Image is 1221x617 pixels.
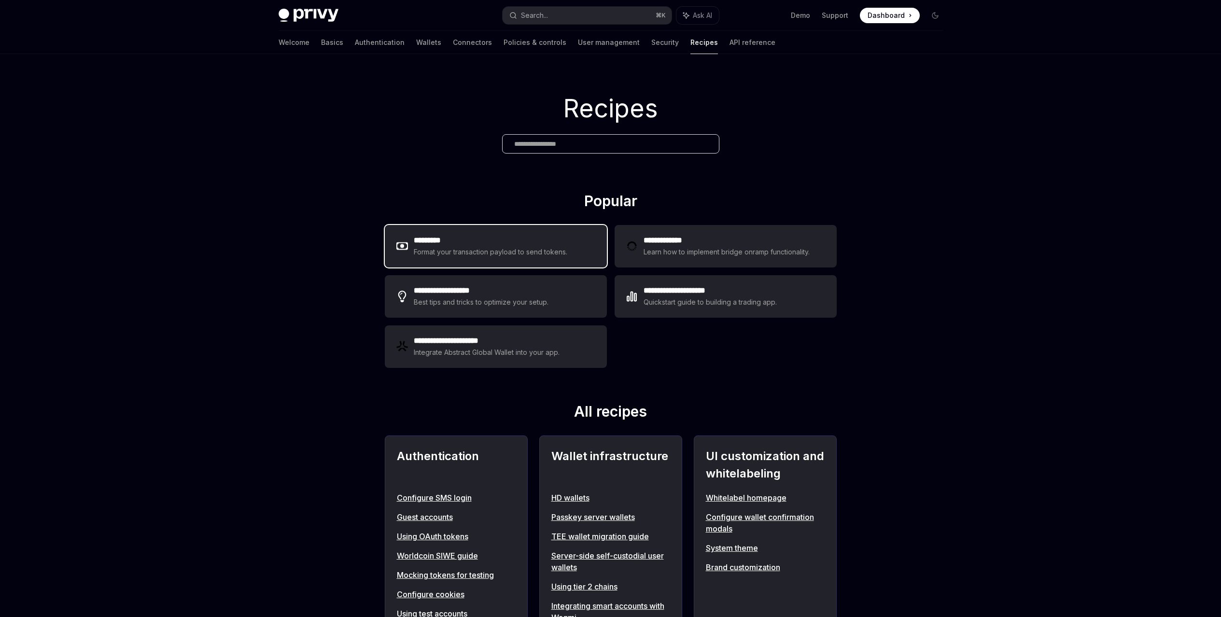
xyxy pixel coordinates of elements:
a: HD wallets [551,492,670,504]
a: Security [651,31,679,54]
button: Toggle dark mode [927,8,943,23]
a: Welcome [279,31,309,54]
div: Search... [521,10,548,21]
h2: Authentication [397,448,516,482]
span: ⌘ K [656,12,666,19]
a: Connectors [453,31,492,54]
h2: Wallet infrastructure [551,448,670,482]
a: TEE wallet migration guide [551,531,670,542]
a: **** **** ***Learn how to implement bridge onramp functionality. [615,225,837,267]
a: Configure SMS login [397,492,516,504]
button: Ask AI [676,7,719,24]
a: Demo [791,11,810,20]
h2: Popular [385,192,837,213]
a: Mocking tokens for testing [397,569,516,581]
a: Passkey server wallets [551,511,670,523]
a: Configure wallet confirmation modals [706,511,825,534]
a: Dashboard [860,8,920,23]
a: Using tier 2 chains [551,581,670,592]
h2: All recipes [385,403,837,424]
a: Authentication [355,31,405,54]
a: Wallets [416,31,441,54]
a: **** ****Format your transaction payload to send tokens. [385,225,607,267]
a: Basics [321,31,343,54]
a: Using OAuth tokens [397,531,516,542]
a: Policies & controls [504,31,566,54]
div: Learn how to implement bridge onramp functionality. [644,246,813,258]
a: API reference [730,31,775,54]
a: System theme [706,542,825,554]
a: Configure cookies [397,589,516,600]
a: Recipes [690,31,718,54]
div: Quickstart guide to building a trading app. [644,296,777,308]
a: User management [578,31,640,54]
a: Support [822,11,848,20]
h2: UI customization and whitelabeling [706,448,825,482]
span: Ask AI [693,11,712,20]
div: Best tips and tricks to optimize your setup. [414,296,550,308]
a: Whitelabel homepage [706,492,825,504]
img: dark logo [279,9,338,22]
button: Search...⌘K [503,7,672,24]
a: Server-side self-custodial user wallets [551,550,670,573]
div: Integrate Abstract Global Wallet into your app. [414,347,561,358]
a: Guest accounts [397,511,516,523]
a: Brand customization [706,561,825,573]
span: Dashboard [868,11,905,20]
div: Format your transaction payload to send tokens. [414,246,568,258]
a: Worldcoin SIWE guide [397,550,516,561]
